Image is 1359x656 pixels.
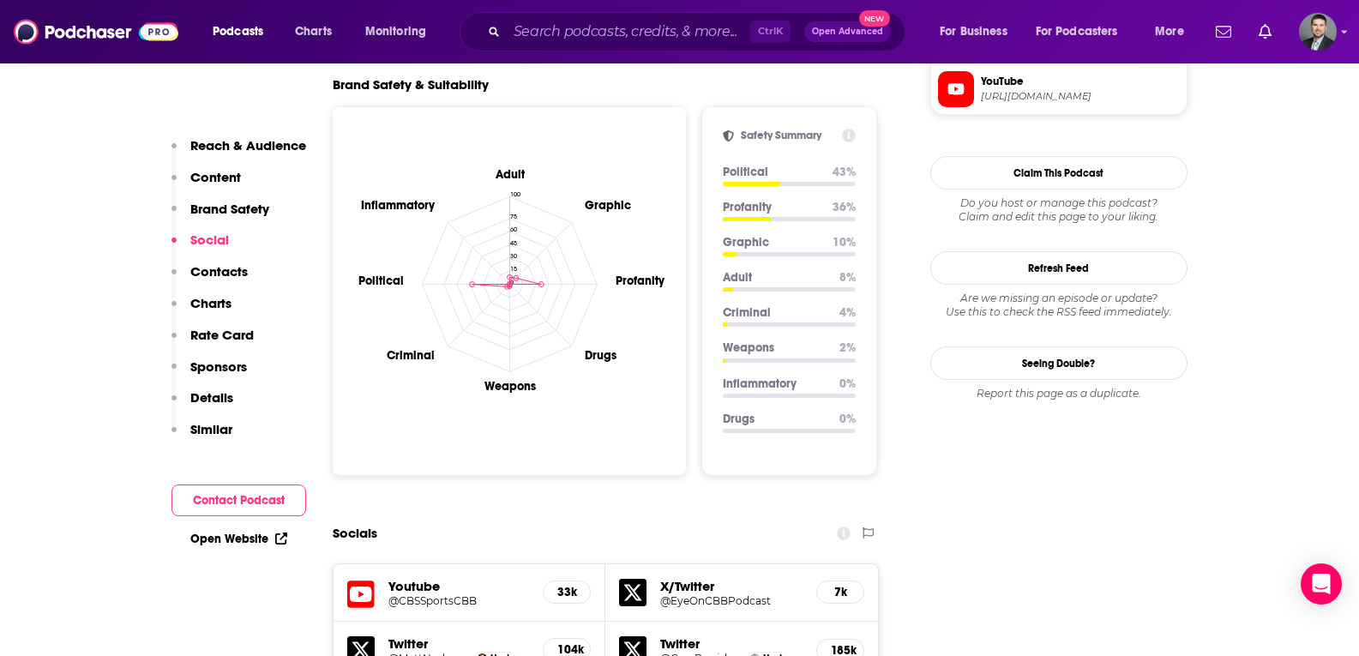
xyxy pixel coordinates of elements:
[190,532,287,546] a: Open Website
[930,292,1188,319] div: Are we missing an episode or update? Use this to check the RSS feed immediately.
[190,358,247,375] p: Sponsors
[831,585,850,599] h5: 7k
[171,169,241,201] button: Content
[360,197,435,212] text: Inflammatory
[1036,20,1118,44] span: For Podcasters
[723,165,819,179] p: Political
[981,74,1180,89] span: YouTube
[190,137,306,153] p: Reach & Audience
[201,18,286,45] button: open menu
[171,421,232,453] button: Similar
[723,376,826,391] p: Inflammatory
[1155,20,1184,44] span: More
[1301,563,1342,605] div: Open Intercom Messenger
[812,27,883,36] span: Open Advanced
[1299,13,1337,51] img: User Profile
[839,412,856,426] p: 0 %
[171,201,269,232] button: Brand Safety
[190,263,248,280] p: Contacts
[171,295,232,327] button: Charts
[723,270,826,285] p: Adult
[930,251,1188,285] button: Refresh Feed
[585,348,616,363] text: Drugs
[284,18,342,45] a: Charts
[353,18,448,45] button: open menu
[616,273,665,287] text: Profanity
[723,412,826,426] p: Drugs
[509,238,516,246] tspan: 45
[833,200,856,214] p: 36 %
[171,484,306,516] button: Contact Podcast
[723,305,826,320] p: Criminal
[930,196,1188,210] span: Do you host or manage this podcast?
[388,578,530,594] h5: Youtube
[190,232,229,248] p: Social
[14,15,178,48] img: Podchaser - Follow, Share and Rate Podcasts
[190,169,241,185] p: Content
[388,594,530,607] a: @CBSSportsCBB
[585,197,631,212] text: Graphic
[171,358,247,390] button: Sponsors
[833,235,856,250] p: 10 %
[190,389,233,406] p: Details
[660,578,803,594] h5: X/Twitter
[509,251,516,259] tspan: 30
[171,137,306,169] button: Reach & Audience
[940,20,1007,44] span: For Business
[660,635,803,652] h5: Twitter
[930,387,1188,400] div: Report this page as a duplicate.
[1252,17,1278,46] a: Show notifications dropdown
[509,190,520,198] tspan: 100
[190,327,254,343] p: Rate Card
[509,226,516,233] tspan: 60
[333,517,377,550] h2: Socials
[484,379,535,394] text: Weapons
[1209,17,1238,46] a: Show notifications dropdown
[1025,18,1143,45] button: open menu
[723,235,819,250] p: Graphic
[494,166,525,181] text: Adult
[750,21,791,43] span: Ctrl K
[295,20,332,44] span: Charts
[1299,13,1337,51] span: Logged in as sstewart9
[741,129,835,142] h2: Safety Summary
[365,20,426,44] span: Monitoring
[660,594,803,607] a: @EyeOnCBBPodcast
[171,232,229,263] button: Social
[386,348,434,363] text: Criminal
[928,18,1029,45] button: open menu
[833,165,856,179] p: 43 %
[557,585,576,599] h5: 33k
[333,76,489,93] h2: Brand Safety & Suitability
[388,635,530,652] h5: Twitter
[723,200,819,214] p: Profanity
[723,340,826,355] p: Weapons
[930,156,1188,190] button: Claim This Podcast
[804,21,891,42] button: Open AdvancedNew
[930,196,1188,224] div: Claim and edit this page to your liking.
[190,201,269,217] p: Brand Safety
[507,18,750,45] input: Search podcasts, credits, & more...
[171,327,254,358] button: Rate Card
[213,20,263,44] span: Podcasts
[190,421,232,437] p: Similar
[981,90,1180,103] span: https://www.youtube.com/@CBSSportsCBB
[839,270,856,285] p: 8 %
[171,389,233,421] button: Details
[839,340,856,355] p: 2 %
[476,12,922,51] div: Search podcasts, credits, & more...
[938,71,1180,107] a: YouTube[URL][DOMAIN_NAME]
[839,376,856,391] p: 0 %
[171,263,248,295] button: Contacts
[509,212,516,220] tspan: 75
[509,265,516,273] tspan: 15
[859,10,890,27] span: New
[1143,18,1206,45] button: open menu
[1299,13,1337,51] button: Show profile menu
[190,295,232,311] p: Charts
[358,273,403,287] text: Political
[930,346,1188,380] a: Seeing Double?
